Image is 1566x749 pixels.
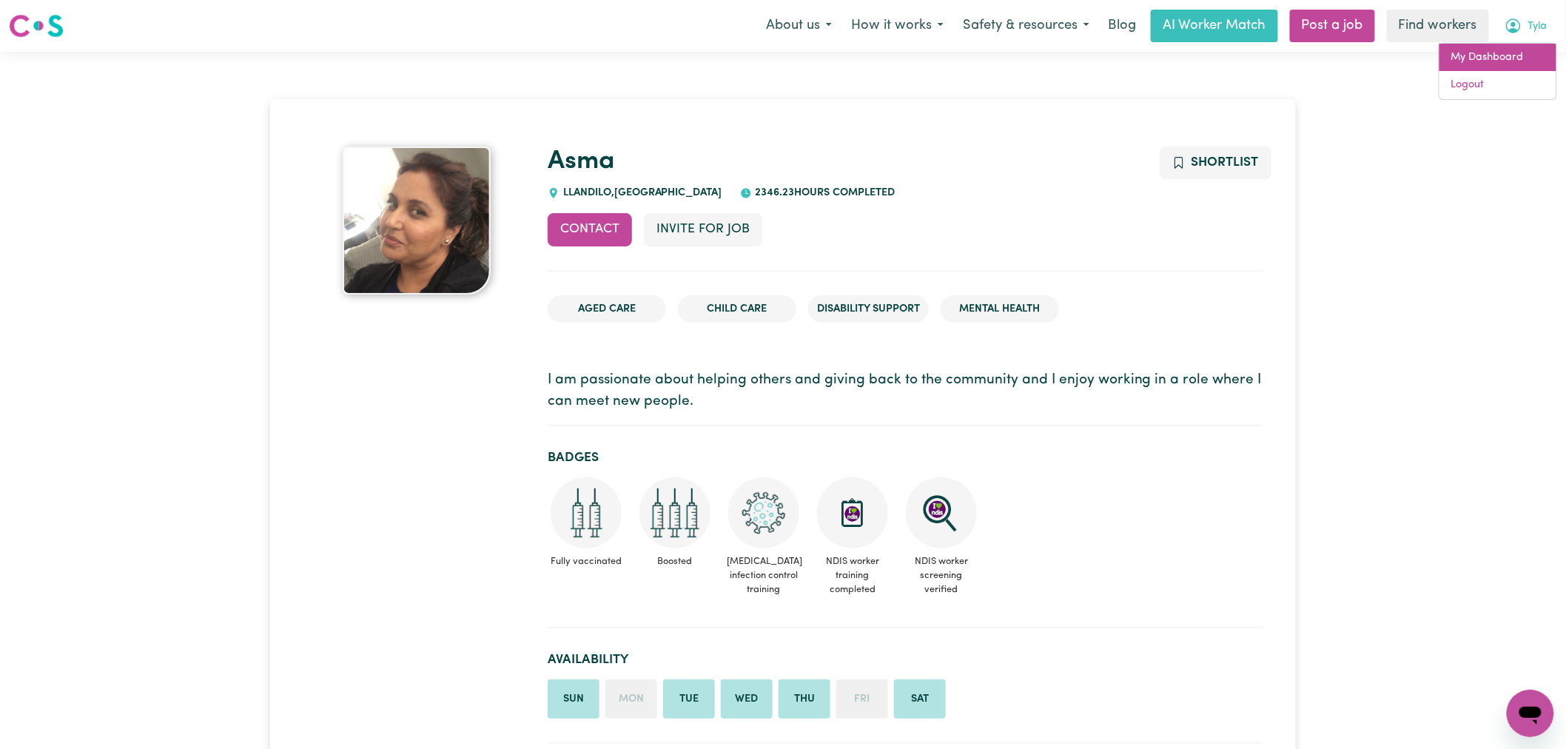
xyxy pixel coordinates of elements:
[725,548,802,603] span: [MEDICAL_DATA] infection control training
[548,652,1263,668] h2: Availability
[343,147,491,295] img: Asma
[663,679,715,719] li: Available on Tuesday
[1099,10,1145,42] a: Blog
[1495,10,1557,41] button: My Account
[605,679,657,719] li: Unavailable on Monday
[1151,10,1278,42] a: AI Worker Match
[639,477,710,548] img: Care and support worker has received booster dose of COVID-19 vaccination
[836,679,888,719] li: Unavailable on Friday
[9,13,64,39] img: Careseekers logo
[548,213,632,246] button: Contact
[894,679,946,719] li: Available on Saturday
[1439,44,1556,72] a: My Dashboard
[817,477,888,548] img: CS Academy: Introduction to NDIS Worker Training course completed
[814,548,891,603] span: NDIS worker training completed
[636,548,713,574] span: Boosted
[808,295,929,323] li: Disability Support
[1528,19,1547,35] span: Tyla
[841,10,953,41] button: How it works
[906,477,977,548] img: NDIS Worker Screening Verified
[548,370,1263,413] p: I am passionate about helping others and giving back to the community and I enjoy working in a ro...
[941,295,1059,323] li: Mental Health
[678,295,796,323] li: Child care
[721,679,773,719] li: Available on Wednesday
[9,9,64,43] a: Careseekers logo
[953,10,1099,41] button: Safety & resources
[1387,10,1489,42] a: Find workers
[548,149,615,175] a: Asma
[756,10,841,41] button: About us
[1507,690,1554,737] iframe: Button to launch messaging window
[548,295,666,323] li: Aged Care
[548,548,625,574] span: Fully vaccinated
[548,679,599,719] li: Available on Sunday
[303,147,530,295] a: Asma's profile picture'
[1439,43,1557,100] div: My Account
[551,477,622,548] img: Care and support worker has received 2 doses of COVID-19 vaccine
[903,548,980,603] span: NDIS worker screening verified
[779,679,830,719] li: Available on Thursday
[752,187,895,198] span: 2346.23 hours completed
[1290,10,1375,42] a: Post a job
[548,450,1263,466] h2: Badges
[1160,147,1271,179] button: Add to shortlist
[1439,71,1556,99] a: Logout
[1192,156,1259,169] span: Shortlist
[644,213,762,246] button: Invite for Job
[559,187,722,198] span: LLANDILO , [GEOGRAPHIC_DATA]
[728,477,799,548] img: CS Academy: COVID-19 Infection Control Training course completed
